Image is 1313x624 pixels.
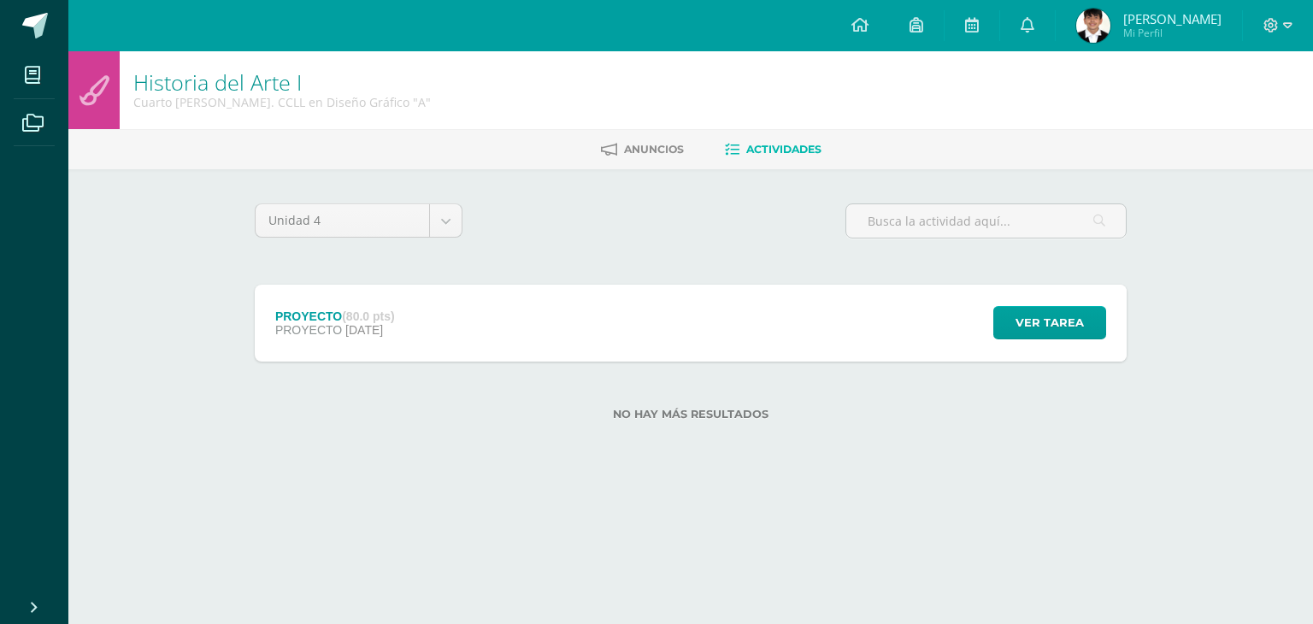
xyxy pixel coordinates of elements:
[1123,10,1222,27] span: [PERSON_NAME]
[624,143,684,156] span: Anuncios
[133,70,431,94] h1: Historia del Arte I
[1123,26,1222,40] span: Mi Perfil
[275,309,395,323] div: PROYECTO
[746,143,821,156] span: Actividades
[256,204,462,237] a: Unidad 4
[601,136,684,163] a: Anuncios
[846,204,1126,238] input: Busca la actividad aquí...
[133,94,431,110] div: Cuarto Bach. CCLL en Diseño Gráfico 'A'
[268,204,416,237] span: Unidad 4
[1016,307,1084,338] span: Ver tarea
[255,408,1127,421] label: No hay más resultados
[725,136,821,163] a: Actividades
[993,306,1106,339] button: Ver tarea
[345,323,383,337] span: [DATE]
[342,309,394,323] strong: (80.0 pts)
[133,68,302,97] a: Historia del Arte I
[1076,9,1110,43] img: 46f588a5baa69dadd4e3423aeac4e3db.png
[275,323,342,337] span: PROYECTO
